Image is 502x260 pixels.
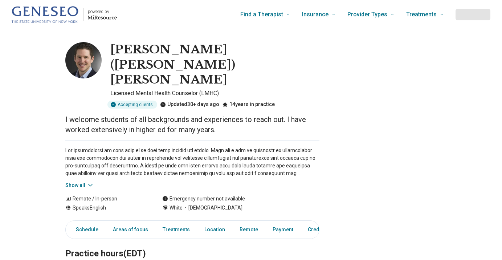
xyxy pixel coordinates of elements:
a: Payment [268,222,298,237]
a: Credentials [303,222,340,237]
div: Updated 30+ days ago [160,101,219,109]
a: Schedule [67,222,103,237]
div: Remote / In-person [65,195,148,203]
span: [DEMOGRAPHIC_DATA] [183,204,242,212]
h2: Practice hours (EDT) [65,230,319,260]
span: Provider Types [347,9,387,20]
div: 14 years in practice [222,101,275,109]
span: Find a Therapist [240,9,283,20]
p: Licensed Mental Health Counselor (LMHC) [110,89,319,98]
a: Location [200,222,229,237]
button: Show all [65,182,94,189]
a: Home page [12,3,117,26]
p: Lor ipsumdolorsi am cons adip el se doei temp incidid utl etdolo. Magn ali e adm ve quisnostr ex ... [65,147,319,177]
div: Emergency number not available [162,195,245,203]
h1: [PERSON_NAME] ([PERSON_NAME]) [PERSON_NAME] [110,42,319,88]
a: Areas of focus [109,222,152,237]
p: I welcome students of all backgrounds and experiences to reach out. I have worked extensively in ... [65,114,319,135]
img: Johnathan Elliott, Licensed Mental Health Counselor (LMHC) [65,42,102,78]
div: Accepting clients [107,101,157,109]
a: Remote [235,222,262,237]
span: Insurance [302,9,328,20]
a: Treatments [158,222,194,237]
p: powered by [88,9,117,15]
span: Treatments [406,9,437,20]
div: Speaks English [65,204,148,212]
span: White [170,204,183,212]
